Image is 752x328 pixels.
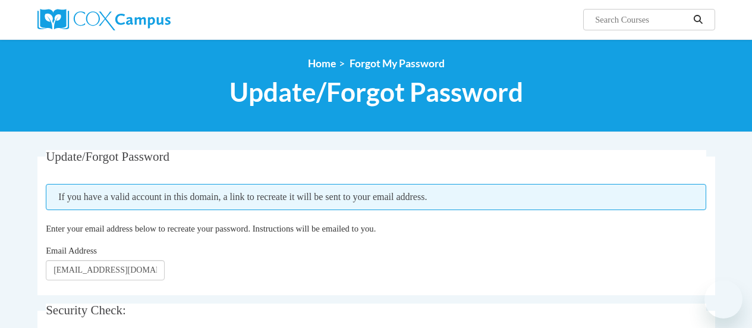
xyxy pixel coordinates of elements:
[46,260,165,280] input: Email
[37,9,251,30] a: Cox Campus
[229,76,523,108] span: Update/Forgot Password
[308,57,336,70] a: Home
[704,280,742,318] iframe: Button to launch messaging window
[46,149,169,164] span: Update/Forgot Password
[37,9,171,30] img: Cox Campus
[594,13,689,27] input: Search Courses
[46,224,376,233] span: Enter your email address below to recreate your password. Instructions will be emailed to you.
[350,57,445,70] span: Forgot My Password
[46,246,97,255] span: Email Address
[46,303,126,317] span: Security Check:
[46,184,706,210] span: If you have a valid account in this domain, a link to recreate it will be sent to your email addr...
[689,13,707,27] button: Search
